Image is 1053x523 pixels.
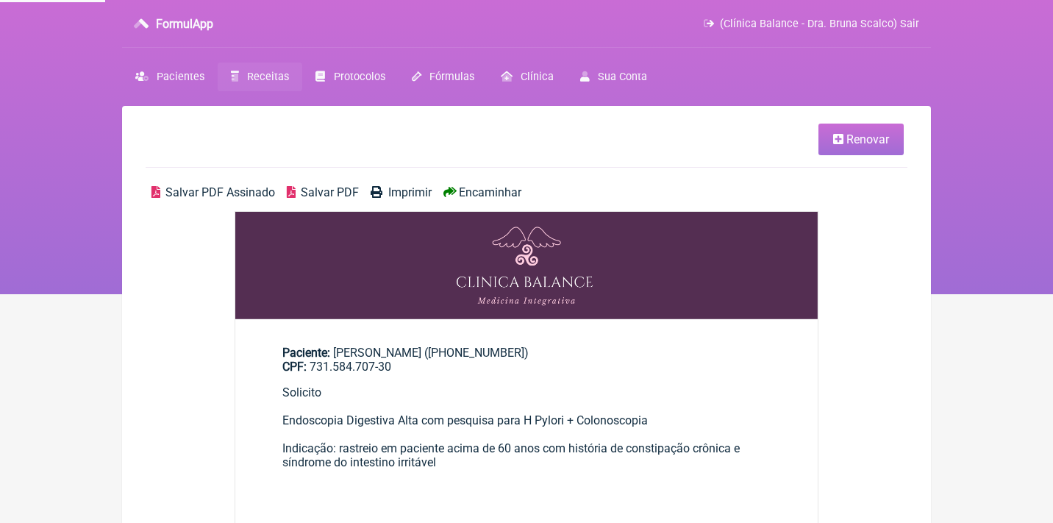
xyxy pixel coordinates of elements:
[388,185,432,199] span: Imprimir
[218,63,302,91] a: Receitas
[122,63,218,91] a: Pacientes
[165,185,275,199] span: Salvar PDF Assinado
[334,71,385,83] span: Protocolos
[567,63,660,91] a: Sua Conta
[282,385,771,497] div: Solicito Endoscopia Digestiva Alta com pesquisa para H Pylori + Colonoscopia Indicação: rastreio ...
[287,185,359,199] a: Salvar PDF
[846,132,889,146] span: Renovar
[371,185,431,199] a: Imprimir
[521,71,554,83] span: Clínica
[301,185,359,199] span: Salvar PDF
[488,63,567,91] a: Clínica
[247,71,289,83] span: Receitas
[720,18,919,30] span: (Clínica Balance - Dra. Bruna Scalco) Sair
[156,17,213,31] h3: FormulApp
[399,63,488,91] a: Fórmulas
[235,212,818,319] img: OHRMBDAMBDLv2SiBD+EP9LuaQDBICIzAAAAAAAAAAAAAAAAAAAAAAAEAM3AEAAAAAAAAAAAAAAAAAAAAAAAAAAAAAYuAOAAAA...
[282,346,330,360] span: Paciente:
[818,124,904,155] a: Renovar
[282,346,771,374] div: [PERSON_NAME] ([PHONE_NUMBER])
[459,185,521,199] span: Encaminhar
[282,360,307,374] span: CPF:
[302,63,398,91] a: Protocolos
[282,360,771,374] div: 731.584.707-30
[598,71,647,83] span: Sua Conta
[443,185,521,199] a: Encaminhar
[429,71,474,83] span: Fórmulas
[704,18,919,30] a: (Clínica Balance - Dra. Bruna Scalco) Sair
[157,71,204,83] span: Pacientes
[151,185,275,199] a: Salvar PDF Assinado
